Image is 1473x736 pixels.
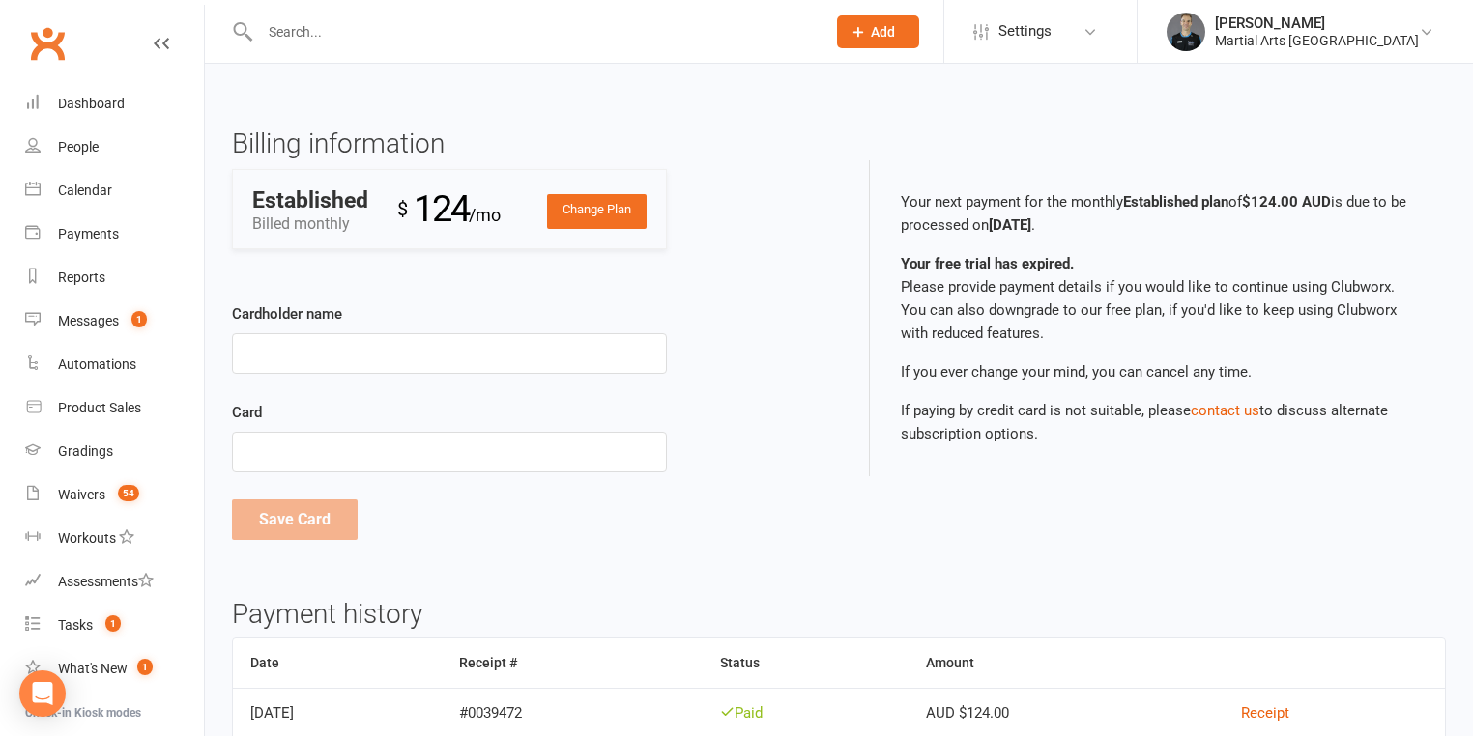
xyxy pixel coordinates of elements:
[397,197,406,220] sup: $
[1242,193,1331,211] b: $124.00 AUD
[1123,193,1228,211] b: Established plan
[58,226,119,241] div: Payments
[232,302,342,326] label: Cardholder name
[58,617,93,633] div: Tasks
[252,189,397,237] div: Billed monthly
[58,661,128,676] div: What's New
[998,10,1052,53] span: Settings
[901,252,1415,345] p: Please provide payment details if you would like to continue using Clubworx. You can also downgra...
[909,638,1224,688] th: Amount
[25,126,204,169] a: People
[1215,32,1419,49] div: Martial Arts [GEOGRAPHIC_DATA]
[58,487,105,502] div: Waivers
[25,169,204,212] a: Calendar
[25,256,204,299] a: Reports
[131,311,147,327] span: 1
[105,615,121,632] span: 1
[1191,402,1259,419] a: contact us
[233,638,442,688] th: Date
[137,659,153,675] span: 1
[58,443,113,459] div: Gradings
[871,24,895,40] span: Add
[58,183,112,198] div: Calendar
[58,400,141,415] div: Product Sales
[23,19,72,68] a: Clubworx
[252,189,368,212] div: Established
[547,194,647,229] a: Change Plan
[397,180,501,239] div: 124
[232,401,262,424] label: Card
[58,574,154,589] div: Assessments
[254,18,812,45] input: Search...
[1167,13,1205,51] img: thumb_image1519078796.png
[232,600,1446,630] h3: Payment history
[25,82,204,126] a: Dashboard
[58,313,119,328] div: Messages
[58,269,105,285] div: Reports
[901,255,1074,272] b: Your free trial has expired.
[901,399,1415,445] p: If paying by credit card is not suitable, please to discuss alternate subscription options.
[25,212,204,256] a: Payments
[703,638,909,688] th: Status
[25,299,204,343] a: Messages 1
[58,530,116,546] div: Workouts
[442,638,702,688] th: Receipt #
[837,15,919,48] button: Add
[58,356,136,372] div: Automations
[25,430,204,473] a: Gradings
[25,473,204,517] a: Waivers 54
[1241,704,1289,722] a: Receipt
[25,560,204,604] a: Assessments
[19,670,66,717] div: Open Intercom Messenger
[118,485,139,501] span: 54
[58,139,99,155] div: People
[469,205,501,225] span: /mo
[25,386,204,430] a: Product Sales
[25,343,204,386] a: Automations
[245,444,654,461] iframe: Secure card payment input frame
[25,604,204,647] a: Tasks 1
[232,129,824,159] h3: Billing information
[989,216,1031,234] b: [DATE]
[1215,14,1419,32] div: [PERSON_NAME]
[901,190,1415,237] p: Your next payment for the monthly of is due to be processed on .
[25,517,204,560] a: Workouts
[25,647,204,691] a: What's New1
[901,360,1415,383] p: If you ever change your mind, you can cancel any time.
[58,96,125,111] div: Dashboard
